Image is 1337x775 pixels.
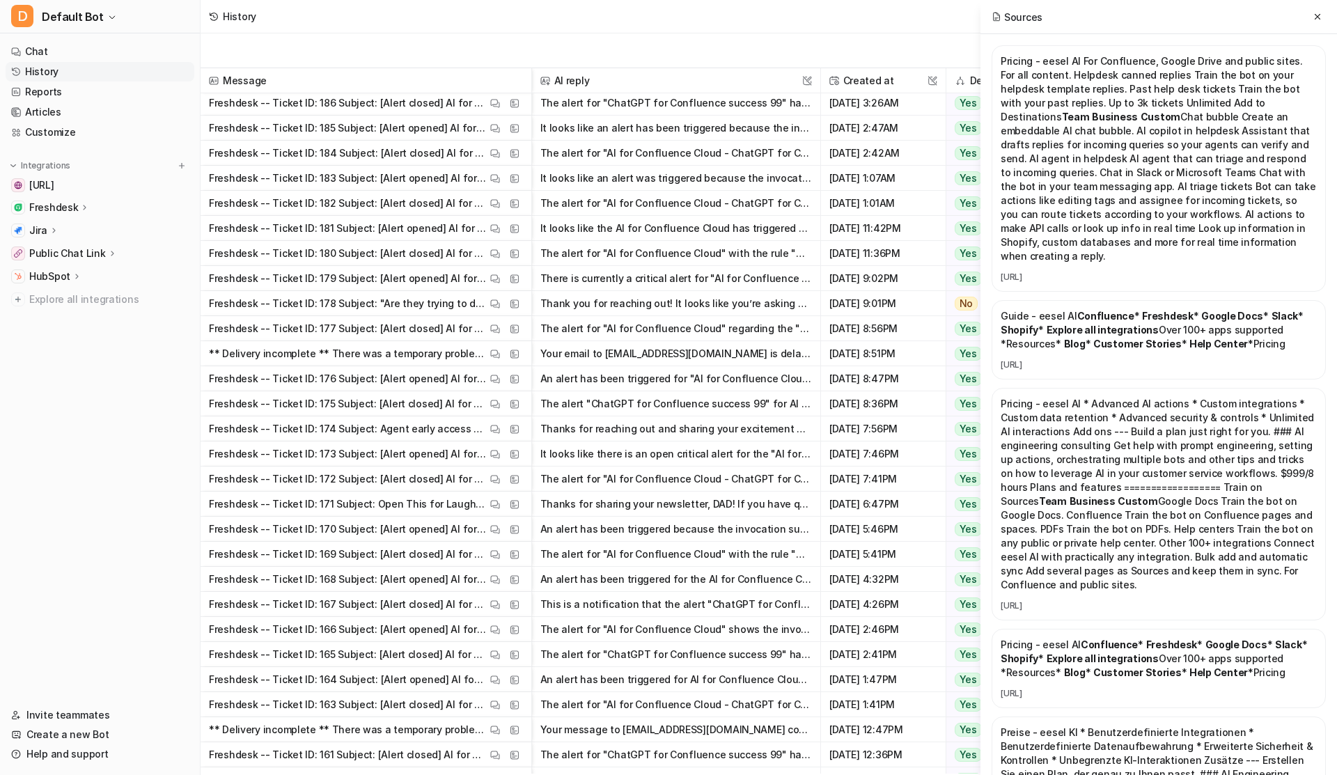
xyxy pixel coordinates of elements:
button: There is currently a critical alert for "AI for Confluence Cloud" because the invocation success ... [540,266,812,291]
span: Yes [955,447,982,461]
button: Yes [946,166,1032,191]
span: [DATE] 2:42AM [827,141,940,166]
button: Your message to [EMAIL_ADDRESS][DOMAIN_NAME] couldn't be delivered due to a temporary connection ... [540,717,812,742]
strong: Freshdesk [1146,639,1197,650]
img: Freshdesk [14,203,22,212]
p: Freshdesk -- Ticket ID: 176 Subject: [Alert opened] AI for Confluence Cloud - ChatGPT for Conflue... [209,366,487,391]
span: [DATE] 4:26PM [827,592,940,617]
span: [DATE] 6:47PM [827,492,940,517]
button: Yes [946,241,1032,266]
p: Freshdesk -- Ticket ID: 171 Subject: Open This for Laughs Stronger Than Coffee ☕ Contact Name: DA... [209,492,487,517]
button: No [946,291,1032,316]
button: Your email to [EMAIL_ADDRESS][DOMAIN_NAME] is delayed because the recipient server is not respond... [540,341,812,366]
button: The alert for "ChatGPT for Confluence success 99" has been closed. This notification means the is... [540,642,812,667]
span: Yes [955,723,982,737]
span: [DATE] 7:41PM [827,467,940,492]
p: Freshdesk -- Ticket ID: 163 Subject: [Alert closed] AI for Confluence Cloud - ChatGPT for Conflue... [209,692,487,717]
button: The alert for "ChatGPT for Confluence success 99" has been closed, indicating that the issue it t... [540,742,812,767]
button: An alert has been triggered for AI for Confluence Cloud because the invocation success rate dropp... [540,667,812,692]
p: Freshdesk -- Ticket ID: 186 Subject: [Alert closed] AI for Confluence Cloud - ChatGPT for Conflue... [209,91,487,116]
span: [DATE] 3:26AM [827,91,940,116]
p: HubSpot [29,269,70,283]
p: Pricing - eesel AI * Advanced AI actions * Custom integrations * Custom data retention * Advanced... [1001,397,1317,592]
button: Yes [946,692,1032,717]
button: Yes [946,341,1032,366]
a: Chat [6,42,194,61]
span: [DATE] 8:56PM [827,316,940,341]
p: Freshdesk -- Ticket ID: 179 Subject: [Alert opened] AI for Confluence Cloud - ChatGPT for Conflue... [209,266,487,291]
span: D [11,5,33,27]
strong: Business [1070,495,1116,507]
a: [URL] [1001,272,1317,283]
a: Resources [1006,666,1056,678]
span: Yes [955,547,982,561]
strong: Freshdesk [1142,310,1193,322]
button: The alert for "AI for Confluence Cloud" shows the invocation success rate has dropped to 97.87%, ... [540,617,812,642]
strong: Explore all integrations [1047,324,1159,336]
button: Yes [946,517,1032,542]
span: Message [206,68,526,93]
button: The alert for "AI for Confluence Cloud" with the rule "ChatGPT for Confluence success 99" has bee... [540,542,812,567]
span: [DATE] 12:36PM [827,742,940,767]
span: [DATE] 5:41PM [827,542,940,567]
span: [DATE] 4:32PM [827,567,940,592]
span: Yes [955,146,982,160]
img: expand menu [8,161,18,171]
strong: Explore all integrations [1047,652,1159,664]
button: The alert for "ChatGPT for Confluence success 99" has been closed after running for 40 minutes. I... [540,91,812,116]
p: Pricing - eesel AI * * * * * Over 100+ apps supported * * * * * [1001,638,1317,680]
button: An alert has been triggered because the invocation success rate for the AI for Confluence Cloud (... [540,517,812,542]
p: Freshdesk -- Ticket ID: 164 Subject: [Alert opened] AI for Confluence Cloud - ChatGPT for Conflue... [209,667,487,692]
strong: Business [1092,111,1138,123]
span: Yes [955,522,982,536]
span: [DATE] 2:41PM [827,642,940,667]
strong: Customer Stories [1093,338,1182,350]
button: An alert has been triggered for "AI for Confluence Cloud" because the ChatGPT for Confluence invo... [540,366,812,391]
p: Guide - eesel AI * * * * * Over 100+ apps supported * * * * * [1001,309,1317,351]
span: Yes [955,472,982,486]
button: Thanks for sharing your newsletter, DAD! If you have questions about submitting jokes, giving fee... [540,492,812,517]
strong: Blog [1064,338,1086,350]
a: Help and support [6,744,194,764]
p: Freshdesk -- Ticket ID: 185 Subject: [Alert opened] AI for Confluence Cloud - ChatGPT for Conflue... [209,116,487,141]
button: It looks like an alert was triggered because the invocation success rate for ChatGPT for Confluen... [540,166,812,191]
span: Yes [955,96,982,110]
span: Yes [955,748,982,762]
span: Yes [955,272,982,285]
button: Yes [946,742,1032,767]
button: Yes [946,416,1032,441]
p: Integrations [21,160,70,171]
button: Thanks for reaching out and sharing your excitement about the new upgrades! - You now have early ... [540,416,812,441]
span: No [955,297,978,311]
button: The alert for "AI for Confluence Cloud - ChatGPT for Confluence success 99" has been marked as cl... [540,467,812,492]
p: Freshdesk -- Ticket ID: 168 Subject: [Alert opened] AI for Confluence Cloud - ChatGPT for Conflue... [209,567,487,592]
p: Pricing - eesel AI For Confluence, Google Drive and public sites. For all content. Helpdesk canne... [1001,54,1317,263]
span: [URL] [29,178,54,192]
strong: Team [1062,111,1090,123]
button: This is a notification that the alert "ChatGPT for Confluence success 99" for AI for Confluence C... [540,592,812,617]
span: Yes [955,347,982,361]
a: www.eesel.ai[URL] [6,175,194,195]
a: History [6,62,194,81]
span: Yes [955,171,982,185]
a: Resources [1006,338,1056,350]
span: [DATE] 8:51PM [827,341,940,366]
span: Yes [955,196,982,210]
span: [DATE] 5:46PM [827,517,940,542]
strong: Google Docs [1205,639,1267,650]
span: [DATE] 11:42PM [827,216,940,241]
strong: Slack [1272,310,1299,322]
strong: Help Center [1189,338,1248,350]
a: Pricing [1253,338,1285,350]
button: Yes [946,492,1032,517]
p: Freshdesk -- Ticket ID: 181 Subject: [Alert opened] AI for Confluence Cloud - ChatGPT for Conflue... [209,216,487,241]
span: [DATE] 8:36PM [827,391,940,416]
p: Freshdesk [29,201,78,214]
div: History [223,9,256,24]
p: ** Delivery incomplete ** There was a temporary problem while delivering your message to [EMAIL_A... [209,717,487,742]
strong: Shopify [1001,324,1038,336]
p: ** Delivery incomplete ** There was a temporary problem while delivering your message to [EMAIL_A... [209,341,487,366]
a: Reports [6,82,194,102]
p: Freshdesk -- Ticket ID: 167 Subject: [Alert closed] AI for Confluence Cloud - ChatGPT for Conflue... [209,592,487,617]
p: Freshdesk -- Ticket ID: 172 Subject: [Alert closed] AI for Confluence Cloud - ChatGPT for Conflue... [209,467,487,492]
